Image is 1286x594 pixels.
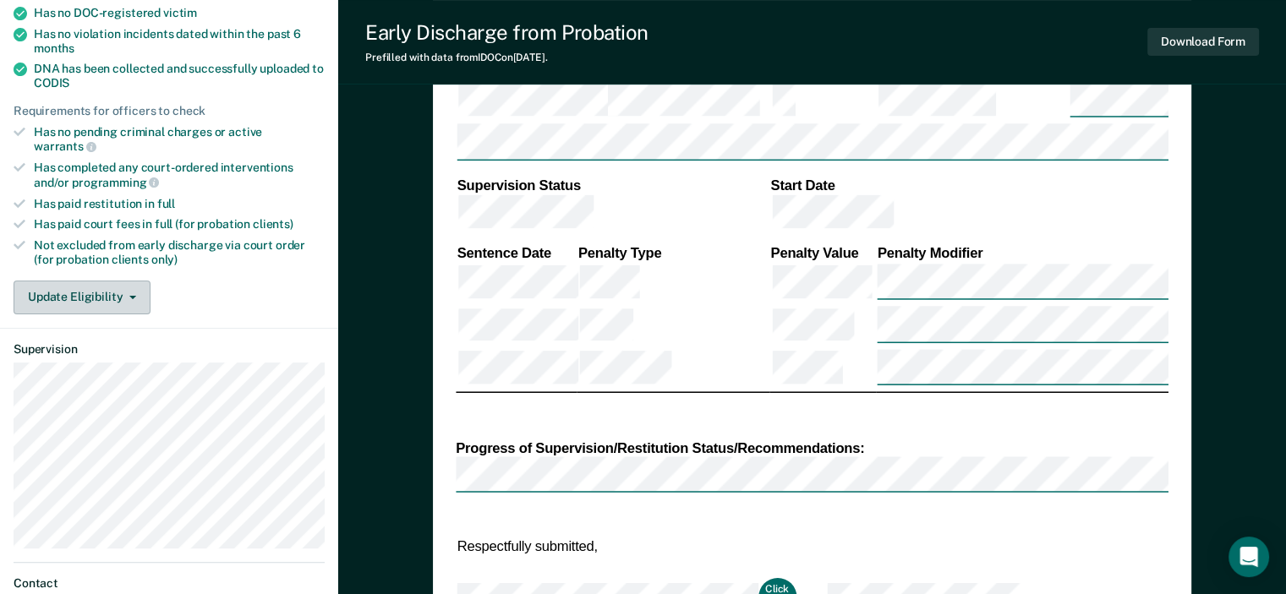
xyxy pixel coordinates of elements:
span: clients) [253,217,293,231]
dt: Contact [14,576,325,591]
th: Penalty Value [769,244,876,263]
div: Progress of Supervision/Restitution Status/Recommendations: [456,439,1168,457]
div: Has no violation incidents dated within the past 6 [34,27,325,56]
button: Download Form [1147,28,1259,56]
div: DNA has been collected and successfully uploaded to [34,62,325,90]
th: Sentence Date [456,244,577,263]
span: CODIS [34,76,69,90]
span: warrants [34,139,96,153]
div: Has completed any court-ordered interventions and/or [34,161,325,189]
div: Requirements for officers to check [14,104,325,118]
th: Start Date [769,176,1168,194]
div: Has paid restitution in [34,197,325,211]
span: programming [72,176,159,189]
div: Has no pending criminal charges or active [34,125,325,154]
th: Supervision Status [456,176,769,194]
div: Has no DOC-registered [34,6,325,20]
span: only) [151,253,178,266]
td: Respectfully submitted, [456,536,797,557]
button: Update Eligibility [14,281,150,314]
div: Not excluded from early discharge via court order (for probation clients [34,238,325,267]
th: Penalty Type [577,244,770,263]
div: Prefilled with data from IDOC on [DATE] . [365,52,648,63]
th: Penalty Modifier [876,244,1168,263]
span: full [157,197,175,210]
dt: Supervision [14,342,325,357]
div: Has paid court fees in full (for probation [34,217,325,232]
span: months [34,41,74,55]
div: Open Intercom Messenger [1229,537,1269,577]
div: Early Discharge from Probation [365,20,648,45]
span: victim [163,6,197,19]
